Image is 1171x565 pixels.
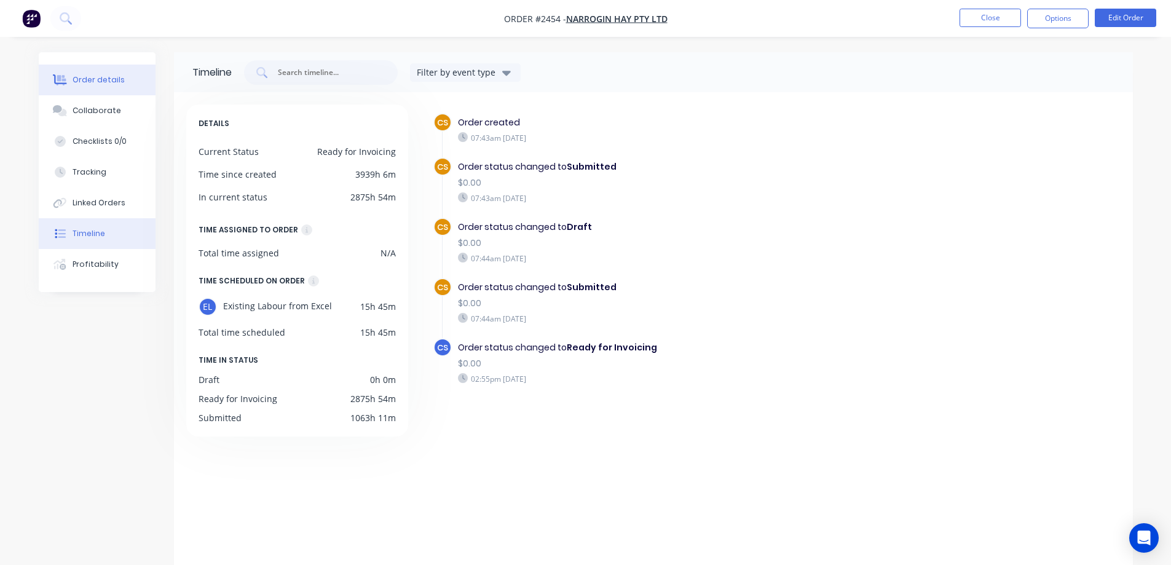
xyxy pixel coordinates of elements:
button: Order details [39,65,156,95]
div: 0h 0m [370,373,396,386]
button: Checklists 0/0 [39,126,156,157]
div: Total time scheduled [199,326,285,339]
div: 15h 45m [360,326,396,339]
button: Filter by event type [410,63,521,82]
div: 2875h 54m [350,392,396,405]
div: 07:43am [DATE] [458,132,883,143]
div: Filter by event type [417,66,499,79]
button: Edit Order [1095,9,1156,27]
button: Timeline [39,218,156,249]
b: Submitted [567,160,617,173]
b: Draft [567,221,592,233]
div: Time since created [199,168,277,181]
span: CS [437,282,448,293]
a: NARROGIN HAY PTY LTD [566,13,668,25]
div: $0.00 [458,237,883,250]
div: Checklists 0/0 [73,136,127,147]
div: Ready for Invoicing [317,145,396,158]
div: $0.00 [458,297,883,310]
div: Timeline [192,65,232,80]
div: Ready for Invoicing [199,392,277,405]
div: Draft [199,373,219,386]
div: EL [199,298,217,316]
div: $0.00 [458,176,883,189]
div: Profitability [73,259,119,270]
button: Collaborate [39,95,156,126]
div: Order status changed to [458,281,883,294]
div: Submitted [199,411,242,424]
div: 1063h 11m [350,411,396,424]
span: CS [437,117,448,128]
div: Order status changed to [458,341,883,354]
div: Total time assigned [199,247,279,259]
button: Linked Orders [39,188,156,218]
button: Options [1027,9,1089,28]
div: 2875h 54m [350,191,396,203]
div: 3939h 6m [355,168,396,181]
div: In current status [199,191,267,203]
div: 15h 45m [360,298,396,316]
button: Tracking [39,157,156,188]
div: Current Status [199,145,259,158]
span: CS [437,342,448,354]
div: Order details [73,74,125,85]
div: N/A [380,247,396,259]
div: 07:43am [DATE] [458,192,883,203]
div: $0.00 [458,357,883,370]
b: Submitted [567,281,617,293]
b: Ready for Invoicing [567,341,657,354]
span: CS [437,221,448,233]
div: Timeline [73,228,105,239]
span: Existing Labour from Excel [223,298,332,316]
input: Search timeline... [277,66,379,79]
img: Factory [22,9,41,28]
div: Order status changed to [458,221,883,234]
span: DETAILS [199,117,229,130]
span: Order #2454 - [504,13,566,25]
div: 07:44am [DATE] [458,253,883,264]
div: TIME SCHEDULED ON ORDER [199,274,305,288]
div: 07:44am [DATE] [458,313,883,324]
div: 02:55pm [DATE] [458,373,883,384]
div: Collaborate [73,105,121,116]
div: Open Intercom Messenger [1129,523,1159,553]
span: CS [437,161,448,173]
div: Order created [458,116,883,129]
div: Order status changed to [458,160,883,173]
div: TIME ASSIGNED TO ORDER [199,223,298,237]
div: Tracking [73,167,106,178]
button: Profitability [39,249,156,280]
div: Linked Orders [73,197,125,208]
span: TIME IN STATUS [199,354,258,367]
button: Close [960,9,1021,27]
